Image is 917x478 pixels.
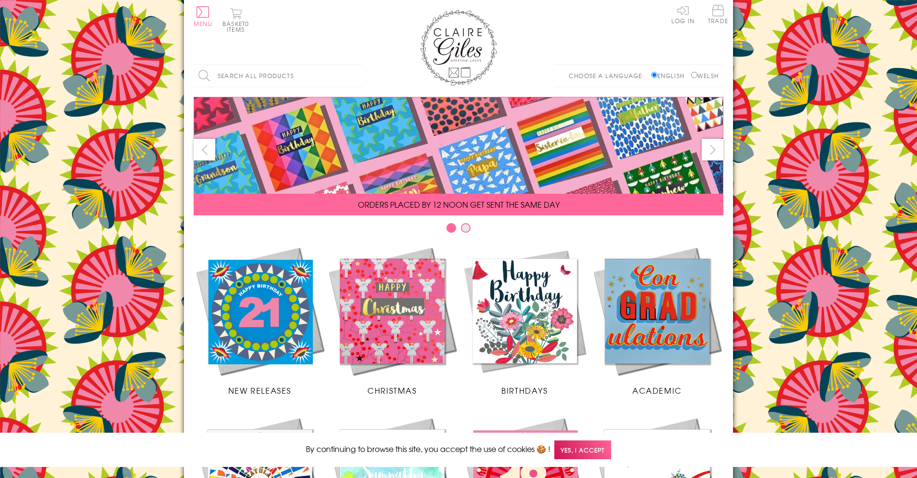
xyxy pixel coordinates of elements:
div: Carousel Pagination [194,223,723,238]
span: New Releases [228,385,291,396]
img: Claire Giles Greetings Cards [420,10,497,86]
a: Academic [591,245,723,396]
span: ORDERS PLACED BY 12 NOON GET SENT THE SAME DAY [358,199,560,210]
a: New Releases [194,245,326,396]
a: Trade [708,5,728,26]
a: Log In [671,5,694,24]
p: Choose a language: [569,71,649,80]
span: Menu [194,19,212,28]
input: Welsh [691,72,697,78]
label: Welsh [691,71,719,80]
button: next [702,139,723,160]
span: Trade [708,5,728,24]
span: Yes, I accept [554,440,611,459]
button: Basket0 items [223,8,249,32]
input: Search all products [194,65,362,87]
span: Christmas [367,385,417,396]
button: Menu [194,6,212,27]
span: Birthdays [501,385,548,396]
button: Carousel Page 2 [461,223,471,233]
a: Birthdays [458,245,591,396]
button: Carousel Page 1 (Current Slide) [446,223,456,233]
span: Academic [632,385,682,396]
button: prev [194,139,215,160]
a: Christmas [326,245,458,396]
input: English [651,72,657,78]
span: 0 items [227,19,249,34]
input: Search [353,65,362,87]
label: English [651,71,689,80]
